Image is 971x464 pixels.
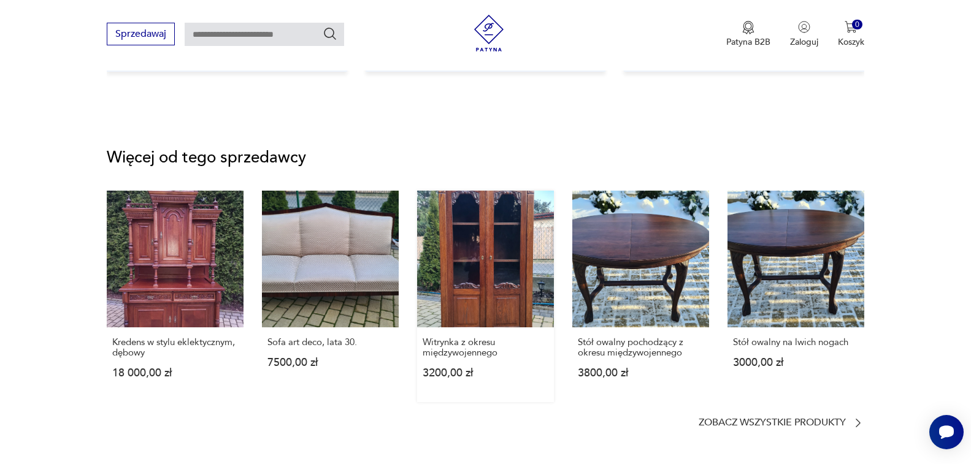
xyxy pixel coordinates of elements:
[790,36,818,48] p: Zaloguj
[726,21,770,48] a: Ikona medaluPatyna B2B
[112,337,238,358] p: Kredens w stylu eklektycznym, dębowy
[790,21,818,48] button: Zaloguj
[578,337,704,358] p: Stół owalny pochodzący z okresu międzywojennego
[726,21,770,48] button: Patyna B2B
[929,415,964,449] iframe: Smartsupp widget button
[107,23,175,45] button: Sprzedawaj
[262,191,399,402] a: Sofa art deco, lata 30.Sofa art deco, lata 30.7500,00 zł
[107,191,244,402] a: Kredens w stylu eklektycznym, dębowyKredens w stylu eklektycznym, dębowy18 000,00 zł
[267,337,393,348] p: Sofa art deco, lata 30.
[798,21,810,33] img: Ikonka użytkownika
[417,191,554,402] a: Witrynka z okresu międzywojennegoWitrynka z okresu międzywojennego3200,00 zł
[742,21,754,34] img: Ikona medalu
[423,337,548,358] p: Witrynka z okresu międzywojennego
[838,36,864,48] p: Koszyk
[845,21,857,33] img: Ikona koszyka
[852,20,862,30] div: 0
[107,31,175,39] a: Sprzedawaj
[699,419,846,427] p: Zobacz wszystkie produkty
[699,417,864,429] a: Zobacz wszystkie produkty
[726,36,770,48] p: Patyna B2B
[423,368,548,378] p: 3200,00 zł
[838,21,864,48] button: 0Koszyk
[323,26,337,41] button: Szukaj
[112,368,238,378] p: 18 000,00 zł
[470,15,507,51] img: Patyna - sklep z meblami i dekoracjami vintage
[733,337,859,348] p: Stół owalny na lwich nogach
[727,191,864,402] a: Stół owalny na lwich nogachStół owalny na lwich nogach3000,00 zł
[572,191,709,402] a: Stół owalny pochodzący z okresu międzywojennegoStół owalny pochodzący z okresu międzywojennego380...
[267,357,393,368] p: 7500,00 zł
[107,150,864,165] p: Więcej od tego sprzedawcy
[733,357,859,368] p: 3000,00 zł
[578,368,704,378] p: 3800,00 zł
